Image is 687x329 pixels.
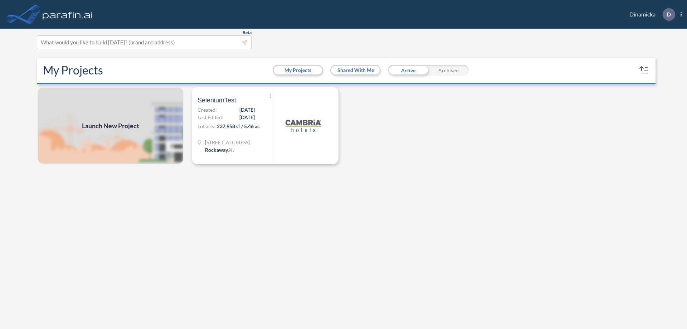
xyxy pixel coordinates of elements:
[37,87,184,164] a: Launch New Project
[198,106,217,113] span: Created:
[388,65,428,76] div: Active
[331,66,380,74] button: Shared With Me
[198,113,223,121] span: Last Edited:
[198,123,217,129] span: Lot area:
[243,30,252,35] span: Beta
[205,147,229,153] span: Rockaway ,
[239,106,255,113] span: [DATE]
[37,87,184,164] img: add
[428,65,469,76] div: Archived
[619,8,682,21] div: Dinamicka
[638,64,650,76] button: sort
[274,66,322,74] button: My Projects
[667,11,671,18] p: D
[82,121,139,131] span: Launch New Project
[198,96,236,105] span: SeleniumTest
[205,146,235,154] div: Rockaway, NJ
[217,123,260,129] span: 237,958 sf / 5.46 ac
[205,139,250,146] span: 321 Mt Hope Ave
[41,7,94,21] img: logo
[43,63,103,77] h2: My Projects
[286,108,321,144] img: logo
[239,113,255,121] span: [DATE]
[229,147,235,153] span: NJ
